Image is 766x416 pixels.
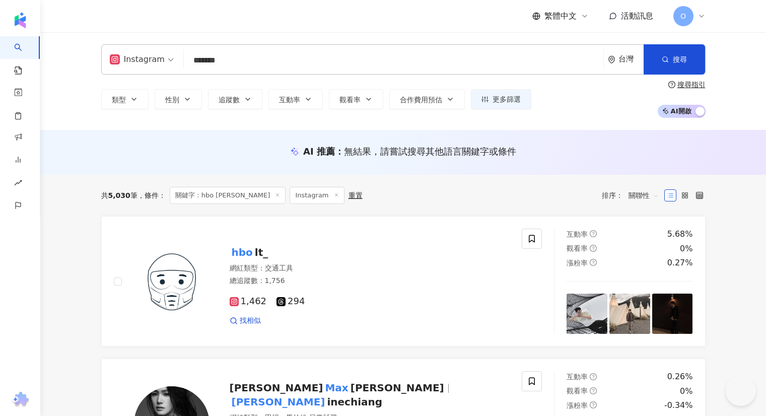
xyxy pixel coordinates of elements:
div: -0.34% [664,400,693,411]
span: 294 [276,296,305,307]
span: 觀看率 [339,96,361,104]
span: 無結果，請嘗試搜尋其他語言關鍵字或條件 [344,146,516,157]
a: KOL Avatarhbolt_網紅類型：交通工具總追蹤數：1,7561,462294找相似互動率question-circle5.68%觀看率question-circle0%漲粉率quest... [101,216,706,346]
div: Instagram [110,51,165,67]
span: [PERSON_NAME] [351,382,444,394]
span: 關鍵字：hbo [PERSON_NAME] [170,187,286,204]
div: 共 筆 [101,191,137,199]
span: 互動率 [567,230,588,238]
span: 繁體中文 [544,11,577,22]
span: O [680,11,686,22]
span: 類型 [112,96,126,104]
span: question-circle [590,230,597,237]
a: 找相似 [230,316,261,326]
span: 互動率 [567,373,588,381]
span: question-circle [590,259,597,266]
div: 重置 [349,191,363,199]
span: rise [14,173,22,195]
span: Instagram [290,187,344,204]
span: 互動率 [279,96,300,104]
iframe: Help Scout Beacon - Open [726,376,756,406]
img: post-image [567,294,607,334]
span: 更多篩選 [493,95,521,103]
span: 追蹤數 [219,96,240,104]
div: 0.27% [667,257,693,268]
span: 搜尋 [673,55,687,63]
span: 1,462 [230,296,267,307]
span: question-circle [590,245,597,252]
button: 互動率 [268,89,323,109]
div: 0% [680,243,692,254]
div: 網紅類型 ： [230,263,510,273]
div: AI 推薦 ： [303,145,516,158]
button: 更多篩選 [471,89,531,109]
img: logo icon [12,12,28,28]
span: 交通工具 [265,264,293,272]
div: 0.26% [667,371,693,382]
span: question-circle [590,401,597,408]
span: 性別 [165,96,179,104]
span: environment [608,56,615,63]
img: chrome extension [11,392,30,408]
span: question-circle [590,387,597,394]
mark: [PERSON_NAME] [230,394,327,410]
span: 找相似 [240,316,261,326]
span: 觀看率 [567,387,588,395]
img: KOL Avatar [134,244,210,319]
div: 5.68% [667,229,693,240]
span: question-circle [668,81,675,88]
span: 活動訊息 [621,11,653,21]
img: post-image [652,294,693,334]
span: question-circle [590,373,597,380]
mark: hbo [230,244,255,260]
div: 總追蹤數 ： 1,756 [230,276,510,286]
div: 0% [680,386,692,397]
button: 類型 [101,89,149,109]
button: 合作費用預估 [389,89,465,109]
span: 漲粉率 [567,401,588,409]
mark: Max [323,380,350,396]
div: 台灣 [618,55,644,63]
a: search [14,36,34,76]
span: 條件 ： [137,191,166,199]
button: 觀看率 [329,89,383,109]
span: inechiang [327,396,382,408]
span: 合作費用預估 [400,96,442,104]
div: 搜尋指引 [677,81,706,89]
span: [PERSON_NAME] [230,382,323,394]
button: 性別 [155,89,202,109]
span: 關聯性 [629,187,659,203]
span: 漲粉率 [567,259,588,267]
button: 搜尋 [644,44,705,75]
div: 排序： [602,187,664,203]
button: 追蹤數 [208,89,262,109]
span: 觀看率 [567,244,588,252]
span: lt_ [255,246,268,258]
span: 5,030 [108,191,130,199]
img: post-image [609,294,650,334]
